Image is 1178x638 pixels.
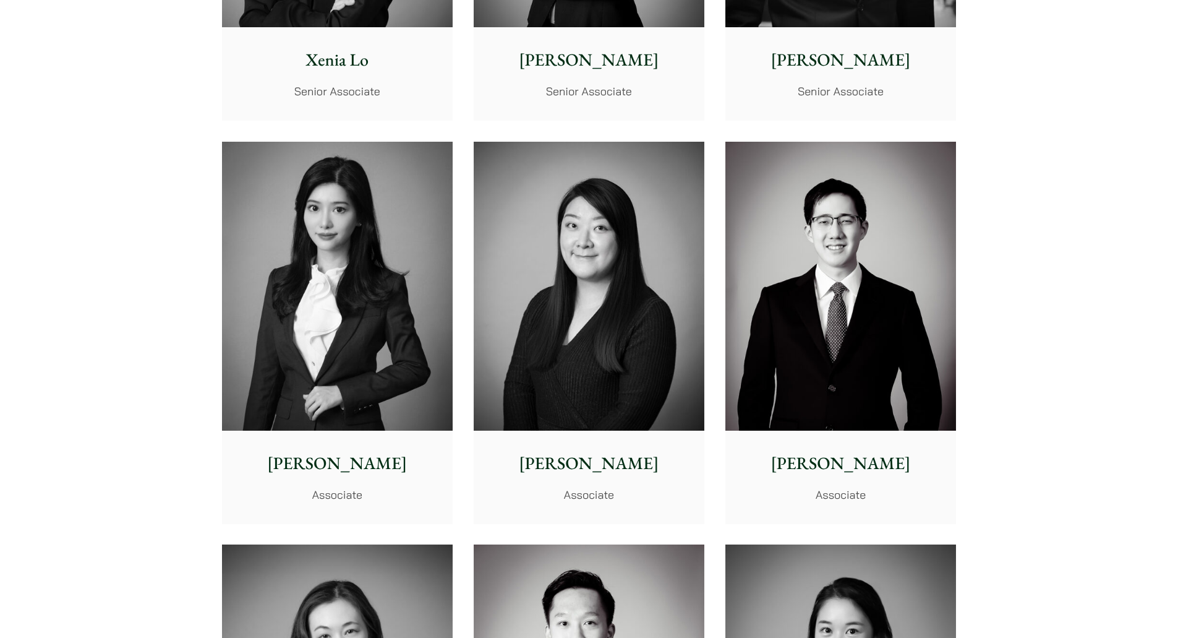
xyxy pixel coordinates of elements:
[484,83,694,100] p: Senior Associate
[484,486,694,503] p: Associate
[735,486,946,503] p: Associate
[484,47,694,73] p: [PERSON_NAME]
[735,47,946,73] p: [PERSON_NAME]
[232,486,443,503] p: Associate
[232,47,443,73] p: Xenia Lo
[735,83,946,100] p: Senior Associate
[474,142,704,524] a: [PERSON_NAME] Associate
[222,142,453,524] a: Florence Yan photo [PERSON_NAME] Associate
[725,142,956,524] a: [PERSON_NAME] Associate
[735,450,946,476] p: [PERSON_NAME]
[484,450,694,476] p: [PERSON_NAME]
[232,83,443,100] p: Senior Associate
[222,142,453,431] img: Florence Yan photo
[232,450,443,476] p: [PERSON_NAME]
